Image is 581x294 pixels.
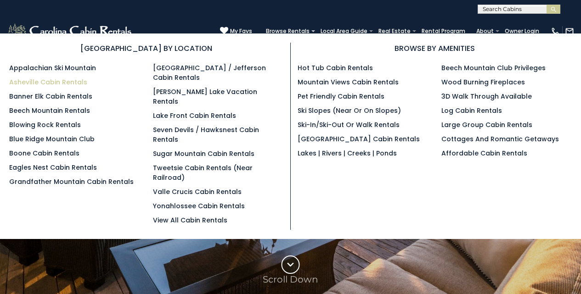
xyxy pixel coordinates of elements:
h3: BROWSE BY AMENITIES [298,43,572,54]
a: Lake Front Cabin Rentals [153,111,236,120]
img: White-1-2.png [7,22,134,40]
a: Boone Cabin Rentals [9,149,79,158]
a: Pet Friendly Cabin Rentals [298,92,384,101]
img: mail-regular-white.png [565,27,574,36]
a: Affordable Cabin Rentals [441,149,527,158]
a: Tweetsie Cabin Rentals (Near Railroad) [153,163,253,182]
a: [GEOGRAPHIC_DATA] Cabin Rentals [298,134,420,144]
a: Eagles Nest Cabin Rentals [9,163,97,172]
h3: [GEOGRAPHIC_DATA] BY LOCATION [9,43,283,54]
a: Yonahlossee Cabin Rentals [153,201,245,211]
a: Local Area Guide [316,25,372,38]
a: Rental Program [417,25,470,38]
a: Wood Burning Fireplaces [441,78,525,87]
a: Large Group Cabin Rentals [441,120,532,129]
span: My Favs [230,27,252,35]
a: Ski Slopes (Near or On Slopes) [298,106,401,115]
a: About [472,25,498,38]
a: [PERSON_NAME] Lake Vacation Rentals [153,87,257,106]
p: Scroll Down [263,274,318,285]
a: 3D Walk Through Available [441,92,532,101]
a: Log Cabin Rentals [441,106,502,115]
a: Beech Mountain Rentals [9,106,90,115]
a: Cottages and Romantic Getaways [441,134,559,144]
a: Banner Elk Cabin Rentals [9,92,92,101]
a: Grandfather Mountain Cabin Rentals [9,177,134,186]
a: [GEOGRAPHIC_DATA] / Jefferson Cabin Rentals [153,63,266,82]
a: Appalachian Ski Mountain [9,63,96,72]
a: Ski-in/Ski-Out or Walk Rentals [298,120,400,129]
a: Seven Devils / Hawksnest Cabin Rentals [153,125,259,144]
a: Lakes | Rivers | Creeks | Ponds [298,149,397,158]
a: My Favs [220,27,252,36]
a: Blowing Rock Rentals [9,120,81,129]
a: View All Cabin Rentals [153,216,227,225]
a: Browse Rentals [261,25,314,38]
a: Mountain Views Cabin Rentals [298,78,399,87]
a: Valle Crucis Cabin Rentals [153,187,242,196]
a: Owner Login [500,25,544,38]
a: Blue Ridge Mountain Club [9,134,95,144]
a: Hot Tub Cabin Rentals [298,63,373,72]
img: phone-regular-white.png [551,27,560,36]
a: Real Estate [374,25,415,38]
a: Sugar Mountain Cabin Rentals [153,149,254,158]
a: Asheville Cabin Rentals [9,78,87,87]
a: Beech Mountain Club Privileges [441,63,546,72]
